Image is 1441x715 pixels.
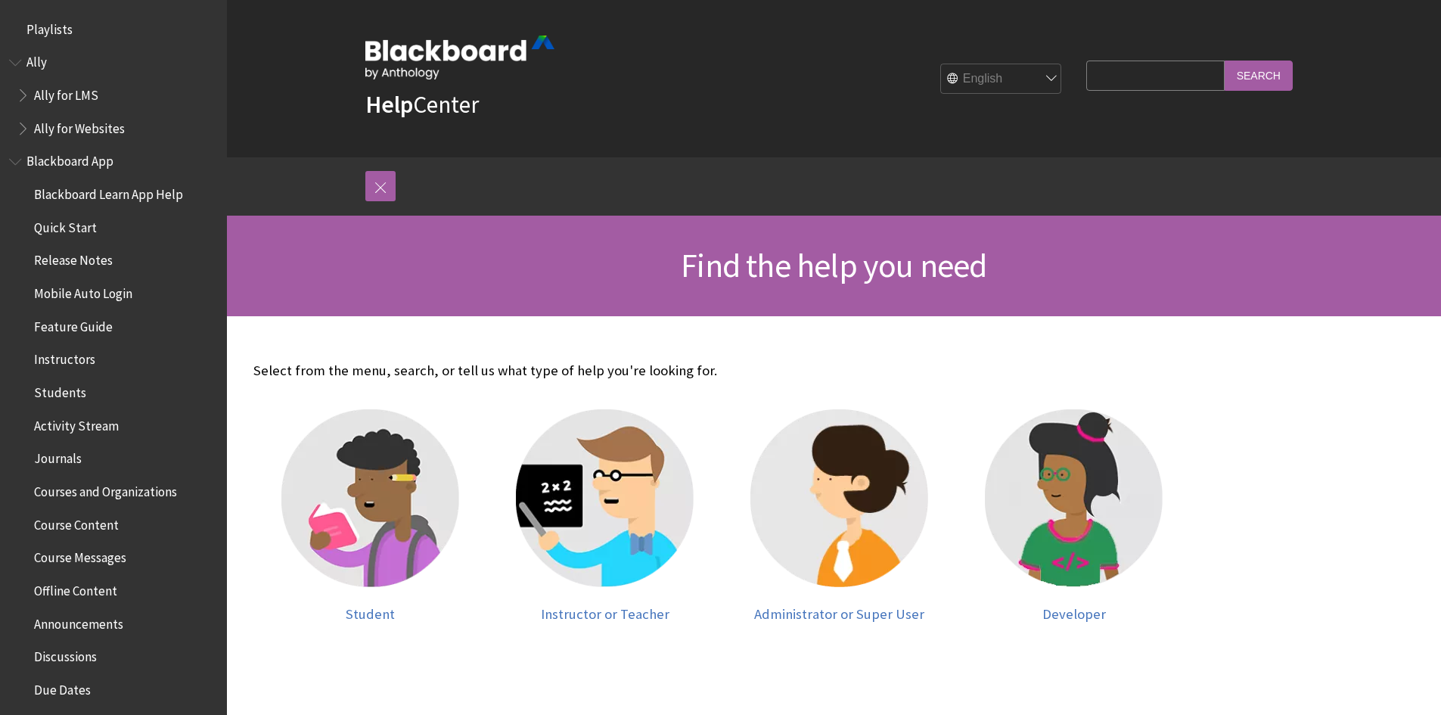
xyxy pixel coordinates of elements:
[1042,605,1106,623] span: Developer
[541,605,669,623] span: Instructor or Teacher
[26,17,73,37] span: Playlists
[34,479,177,499] span: Courses and Organizations
[253,361,1191,381] p: Select from the menu, search, or tell us what type of help you're looking for.
[34,578,117,598] span: Offline Content
[26,50,47,70] span: Ally
[281,409,459,587] img: Student
[34,546,126,566] span: Course Messages
[34,347,95,368] span: Instructors
[34,281,132,301] span: Mobile Auto Login
[34,611,123,632] span: Announcements
[972,409,1176,622] a: Developer
[34,512,119,533] span: Course Content
[503,409,707,622] a: Instructor Instructor or Teacher
[754,605,924,623] span: Administrator or Super User
[365,36,554,79] img: Blackboard by Anthology
[34,248,113,269] span: Release Notes
[365,89,479,120] a: HelpCenter
[34,314,113,334] span: Feature Guide
[681,244,986,286] span: Find the help you need
[34,677,91,698] span: Due Dates
[516,409,694,587] img: Instructor
[26,149,113,169] span: Blackboard App
[34,182,183,202] span: Blackboard Learn App Help
[34,82,98,103] span: Ally for LMS
[34,644,97,664] span: Discussions
[750,409,928,587] img: Administrator
[34,413,119,434] span: Activity Stream
[346,605,395,623] span: Student
[1225,61,1293,90] input: Search
[738,409,942,622] a: Administrator Administrator or Super User
[34,446,82,467] span: Journals
[941,64,1062,95] select: Site Language Selector
[365,89,413,120] strong: Help
[34,215,97,235] span: Quick Start
[269,409,473,622] a: Student Student
[34,380,86,400] span: Students
[34,116,125,136] span: Ally for Websites
[9,50,218,141] nav: Book outline for Anthology Ally Help
[9,17,218,42] nav: Book outline for Playlists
